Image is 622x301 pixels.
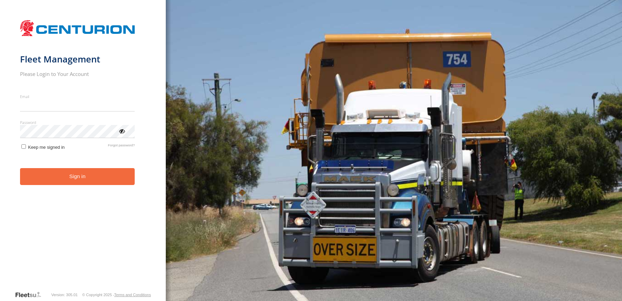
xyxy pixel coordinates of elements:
a: Visit our Website [15,291,47,298]
span: Keep me signed in [28,145,65,150]
a: Forgot password? [108,143,135,150]
h2: Please Login to Your Account [20,70,135,77]
label: Email [20,94,135,99]
div: ViewPassword [118,127,125,134]
h1: Fleet Management [20,54,135,65]
div: Version: 305.01 [51,293,78,297]
img: Centurion Transport [20,19,135,37]
input: Keep me signed in [21,144,26,149]
button: Sign in [20,168,135,185]
a: Terms and Conditions [114,293,151,297]
form: main [20,17,146,291]
label: Password [20,120,135,125]
div: © Copyright 2025 - [82,293,151,297]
